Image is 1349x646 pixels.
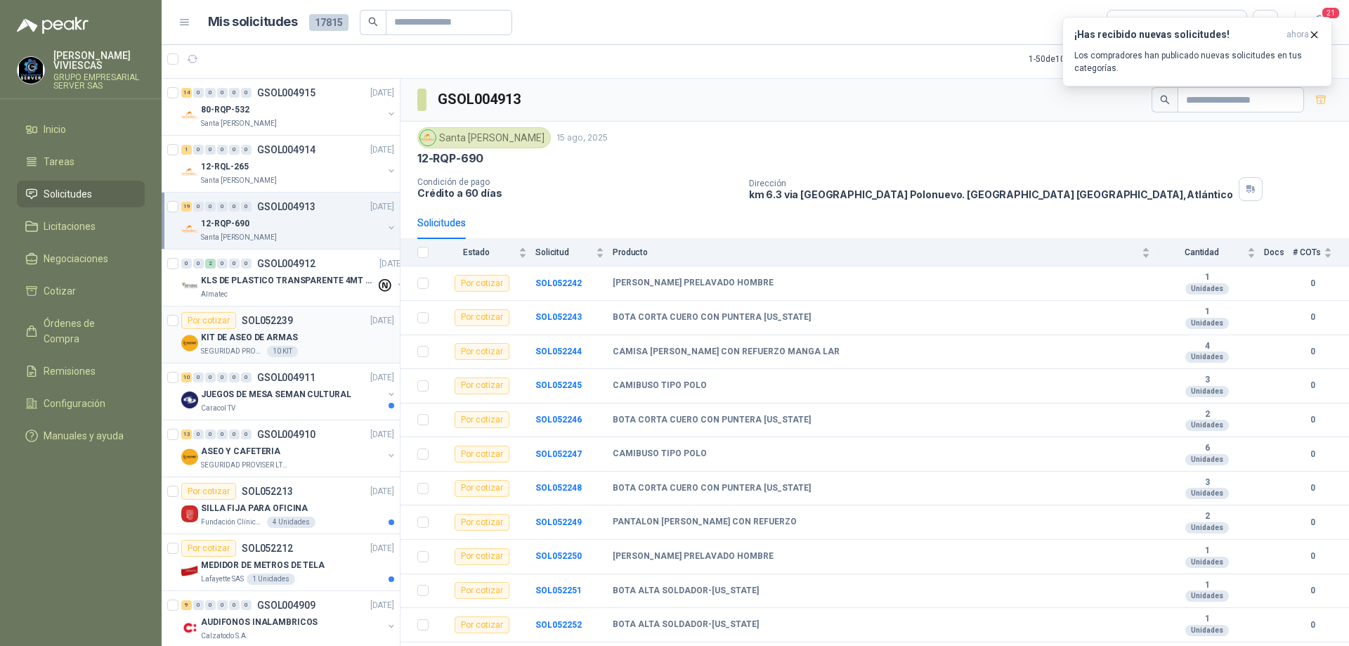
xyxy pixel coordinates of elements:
[208,12,298,32] h1: Mis solicitudes
[181,505,198,522] img: Company Logo
[613,483,811,494] b: BOTA CORTA CUERO CON PUNTERA [US_STATE]
[1074,29,1281,41] h3: ¡Has recibido nuevas solicitudes!
[257,259,315,269] p: GSOL004912
[438,89,523,110] h3: GSOL004913
[1293,239,1349,266] th: # COTs
[1159,375,1256,386] b: 3
[193,373,204,382] div: 0
[370,314,394,328] p: [DATE]
[201,517,264,528] p: Fundación Clínica Shaio
[1185,625,1229,636] div: Unidades
[257,88,315,98] p: GSOL004915
[379,257,403,271] p: [DATE]
[17,245,145,272] a: Negociaciones
[247,574,295,585] div: 1 Unidades
[44,219,96,234] span: Licitaciones
[201,559,325,572] p: MEDIDOR DE METROS DE TELA
[181,312,236,329] div: Por cotizar
[229,600,240,610] div: 0
[370,428,394,441] p: [DATE]
[44,154,74,169] span: Tareas
[201,403,235,414] p: Caracol TV
[1293,413,1332,427] b: 0
[229,429,240,439] div: 0
[535,551,582,561] a: SOL052250
[257,145,315,155] p: GSOL004914
[193,600,204,610] div: 0
[241,88,252,98] div: 0
[455,275,509,292] div: Por cotizar
[181,429,192,439] div: 13
[1293,247,1321,257] span: # COTs
[201,574,244,585] p: Lafayette SAS
[613,312,811,323] b: BOTA CORTA CUERO CON PUNTERA [US_STATE]
[1029,48,1125,70] div: 1 - 50 de 10602
[455,377,509,394] div: Por cotizar
[241,202,252,212] div: 0
[257,429,315,439] p: GSOL004910
[1293,584,1332,597] b: 0
[1185,420,1229,431] div: Unidades
[1116,15,1145,30] div: Todas
[535,449,582,459] a: SOL052247
[181,619,198,636] img: Company Logo
[535,347,582,356] b: SOL052244
[181,278,198,295] img: Company Logo
[535,239,613,266] th: Solicitud
[242,316,293,325] p: SOL052239
[1293,277,1332,290] b: 0
[44,396,105,411] span: Configuración
[1160,95,1170,105] span: search
[17,213,145,240] a: Licitaciones
[229,202,240,212] div: 0
[205,145,216,155] div: 0
[455,514,509,531] div: Por cotizar
[535,380,582,390] b: SOL052245
[1159,477,1256,489] b: 3
[1185,386,1229,397] div: Unidades
[267,517,315,528] div: 4 Unidades
[1062,17,1332,86] button: ¡Has recibido nuevas solicitudes!ahora Los compradores han publicado nuevas solicitudes en tus ca...
[201,103,249,117] p: 80-RQP-532
[1185,522,1229,534] div: Unidades
[241,600,252,610] div: 0
[44,122,66,137] span: Inicio
[17,422,145,449] a: Manuales y ayuda
[535,312,582,322] a: SOL052243
[229,88,240,98] div: 0
[241,373,252,382] div: 0
[1185,318,1229,329] div: Unidades
[17,310,145,352] a: Órdenes de Compra
[1286,29,1309,41] span: ahora
[193,429,204,439] div: 0
[44,283,76,299] span: Cotizar
[420,130,436,146] img: Company Logo
[455,548,509,565] div: Por cotizar
[201,502,308,515] p: SILLA FIJA PARA OFICINA
[229,259,240,269] div: 0
[1159,341,1256,352] b: 4
[181,426,397,471] a: 13 0 0 0 0 0 GSOL004910[DATE] Company LogoASEO Y CAFETERIASEGURIDAD PROVISER LTDA
[1074,49,1320,75] p: Los compradores han publicado nuevas solicitudes en tus categorías.
[201,388,351,401] p: JUEGOS DE MESA SEMAN CULTURAL
[181,597,397,642] a: 9 0 0 0 0 0 GSOL004909[DATE] Company LogoAUDIFONOS INALAMBRICOSCalzatodo S.A.
[17,358,145,385] a: Remisiones
[193,145,204,155] div: 0
[437,239,535,266] th: Estado
[1185,283,1229,295] div: Unidades
[181,483,236,500] div: Por cotizar
[535,620,582,630] a: SOL052252
[201,616,318,629] p: AUDIFONOS INALAMBRICOS
[535,586,582,595] a: SOL052251
[417,177,738,187] p: Condición de pago
[437,247,516,257] span: Estado
[53,51,145,70] p: [PERSON_NAME] VIVIESCAS
[205,373,216,382] div: 0
[193,259,204,269] div: 0
[535,278,582,288] a: SOL052242
[181,600,192,610] div: 9
[181,369,397,414] a: 10 0 0 0 0 0 GSOL004911[DATE] Company LogoJUEGOS DE MESA SEMAN CULTURALCaracol TV
[217,145,228,155] div: 0
[201,331,298,344] p: KIT DE ASEO DE ARMAS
